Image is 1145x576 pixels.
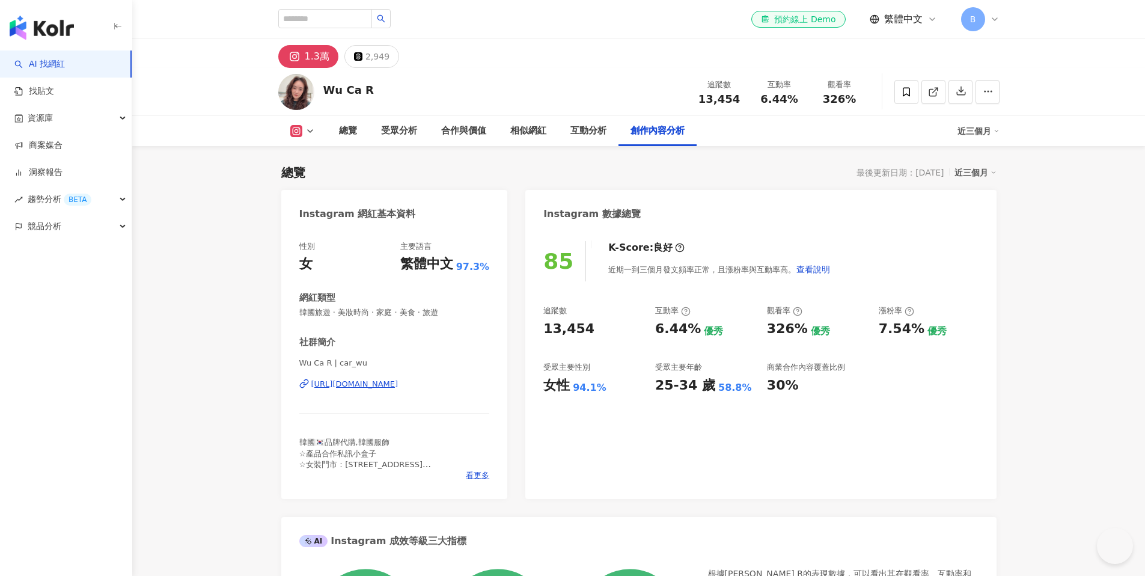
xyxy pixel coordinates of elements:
[299,207,416,221] div: Instagram 網紅基本資料
[927,325,947,338] div: 優秀
[761,13,835,25] div: 預約線上 Demo
[879,320,924,339] div: 7.54%
[28,213,61,240] span: 競品分析
[543,207,641,221] div: Instagram 數據總覽
[299,535,328,547] div: AI
[698,93,740,105] span: 13,454
[767,362,845,373] div: 商業合作內容覆蓋比例
[823,93,856,105] span: 326%
[400,241,432,252] div: 主要語言
[570,124,606,138] div: 互動分析
[879,305,914,316] div: 漲粉率
[344,45,399,68] button: 2,949
[311,379,398,390] div: [URL][DOMAIN_NAME]
[718,381,752,394] div: 58.8%
[957,121,1000,141] div: 近三個月
[14,195,23,204] span: rise
[655,320,701,339] div: 6.44%
[655,376,715,395] div: 25-34 歲
[299,241,315,252] div: 性別
[1097,528,1133,564] iframe: Help Scout Beacon - Open
[441,124,486,138] div: 合作與價值
[757,79,802,91] div: 互動率
[510,124,546,138] div: 相似網紅
[299,255,313,274] div: 女
[377,14,385,23] span: search
[281,164,305,181] div: 總覽
[299,292,335,304] div: 網紅類型
[64,194,91,206] div: BETA
[655,362,702,373] div: 受眾主要年齡
[466,470,489,481] span: 看更多
[299,307,490,318] span: 韓國旅遊 · 美妝時尚 · 家庭 · 美食 · 旅遊
[299,379,490,390] a: [URL][DOMAIN_NAME]
[608,241,685,254] div: K-Score :
[381,124,417,138] div: 受眾分析
[704,325,723,338] div: 優秀
[543,320,594,339] div: 13,454
[28,186,91,213] span: 趨勢分析
[884,13,923,26] span: 繁體中文
[543,305,567,316] div: 追蹤數
[456,260,490,274] span: 97.3%
[697,79,742,91] div: 追蹤數
[856,168,944,177] div: 最後更新日期：[DATE]
[14,167,63,179] a: 洞察報告
[299,358,490,369] span: Wu Ca R | car_wu
[631,124,685,138] div: 創作內容分析
[970,13,976,26] span: B
[278,45,338,68] button: 1.3萬
[543,362,590,373] div: 受眾主要性別
[28,105,53,132] span: 資源庫
[767,305,802,316] div: 觀看率
[796,257,831,281] button: 查看說明
[653,241,673,254] div: 良好
[751,11,845,28] a: 預約線上 Demo
[278,74,314,110] img: KOL Avatar
[573,381,606,394] div: 94.1%
[767,376,799,395] div: 30%
[299,438,432,491] span: 韓國🇰🇷品牌代購,韓國服飾 ☆產品合作私訊小盒子 ☆女裝門市：[STREET_ADDRESS] ☆公司地址：[GEOGRAPHIC_DATA][GEOGRAPHIC_DATA]18號
[767,320,808,339] div: 326%
[323,82,374,97] div: Wu Ca R
[796,265,830,274] span: 查看說明
[305,48,329,65] div: 1.3萬
[811,325,830,338] div: 優秀
[10,16,74,40] img: logo
[14,85,54,97] a: 找貼文
[954,165,997,180] div: 近三個月
[299,336,335,349] div: 社群簡介
[543,249,573,274] div: 85
[400,255,453,274] div: 繁體中文
[543,376,570,395] div: 女性
[655,305,691,316] div: 互動率
[339,124,357,138] div: 總覽
[608,257,831,281] div: 近期一到三個月發文頻率正常，且漲粉率與互動率高。
[299,535,466,548] div: Instagram 成效等級三大指標
[14,58,65,70] a: searchAI 找網紅
[14,139,63,152] a: 商案媒合
[817,79,863,91] div: 觀看率
[760,93,798,105] span: 6.44%
[365,48,389,65] div: 2,949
